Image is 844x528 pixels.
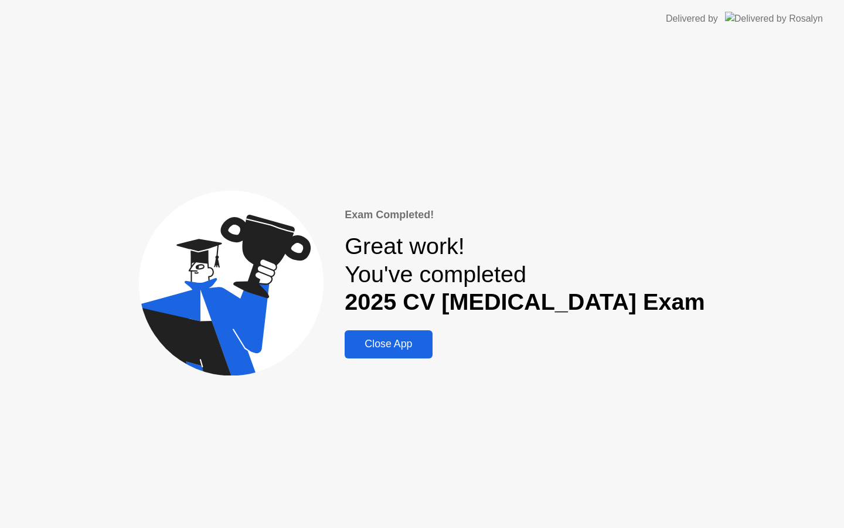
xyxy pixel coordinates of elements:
[345,232,705,316] div: Great work! You've completed
[345,289,705,314] b: 2025 CV [MEDICAL_DATA] Exam
[348,338,428,350] div: Close App
[345,207,705,223] div: Exam Completed!
[725,12,823,25] img: Delivered by Rosalyn
[666,12,718,26] div: Delivered by
[345,330,432,358] button: Close App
